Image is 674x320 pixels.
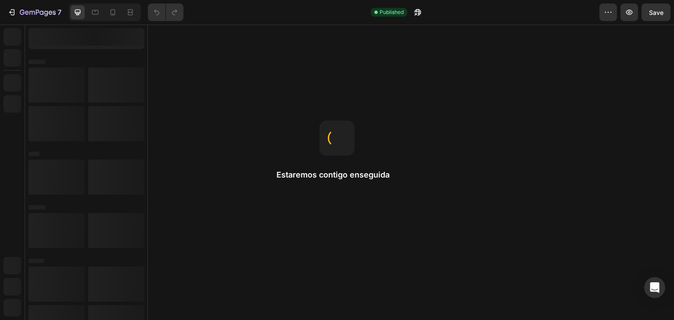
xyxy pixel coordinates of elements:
[4,4,65,21] button: 7
[644,277,665,298] div: Open Intercom Messenger
[649,9,663,16] span: Save
[148,4,183,21] div: Undo/Redo
[380,8,404,16] span: Published
[276,170,390,179] font: Estaremos contigo enseguida
[57,7,61,18] p: 7
[642,4,670,21] button: Save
